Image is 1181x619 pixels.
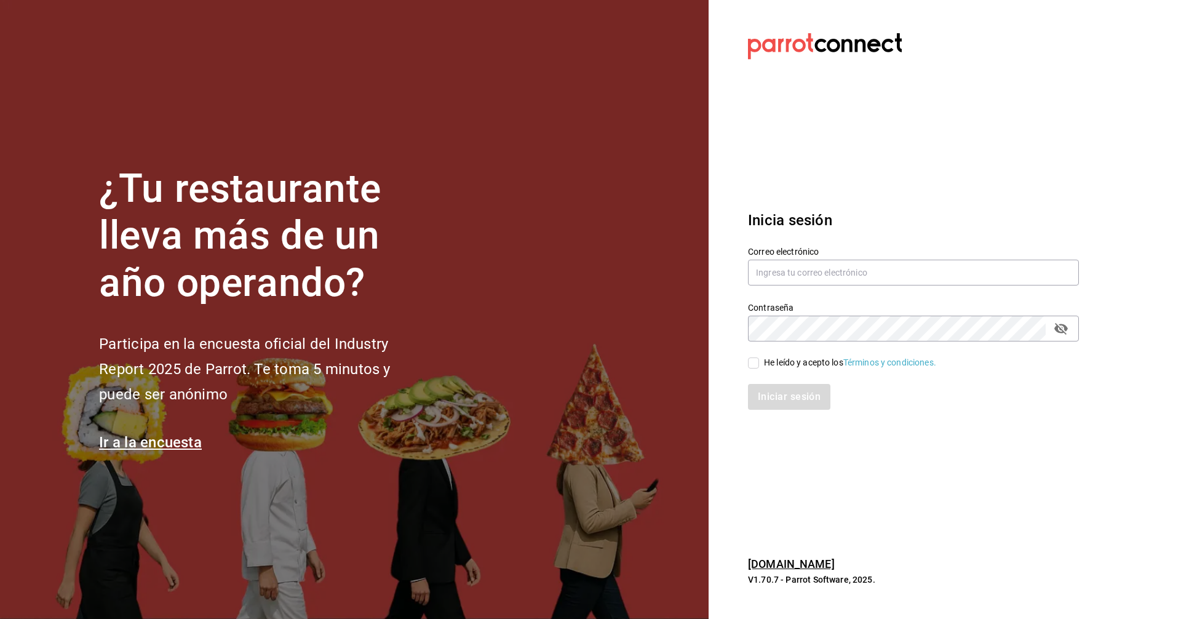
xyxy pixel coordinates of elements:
h1: ¿Tu restaurante lleva más de un año operando? [99,166,431,307]
h2: Participa en la encuesta oficial del Industry Report 2025 de Parrot. Te toma 5 minutos y puede se... [99,332,431,407]
a: [DOMAIN_NAME] [748,557,835,570]
label: Contraseña [748,303,1079,311]
p: V1.70.7 - Parrot Software, 2025. [748,573,1079,586]
button: passwordField [1051,318,1072,339]
label: Correo electrónico [748,247,1079,255]
div: He leído y acepto los [764,356,936,369]
input: Ingresa tu correo electrónico [748,260,1079,286]
a: Términos y condiciones. [843,357,936,367]
a: Ir a la encuesta [99,434,202,451]
h3: Inicia sesión [748,209,1079,231]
